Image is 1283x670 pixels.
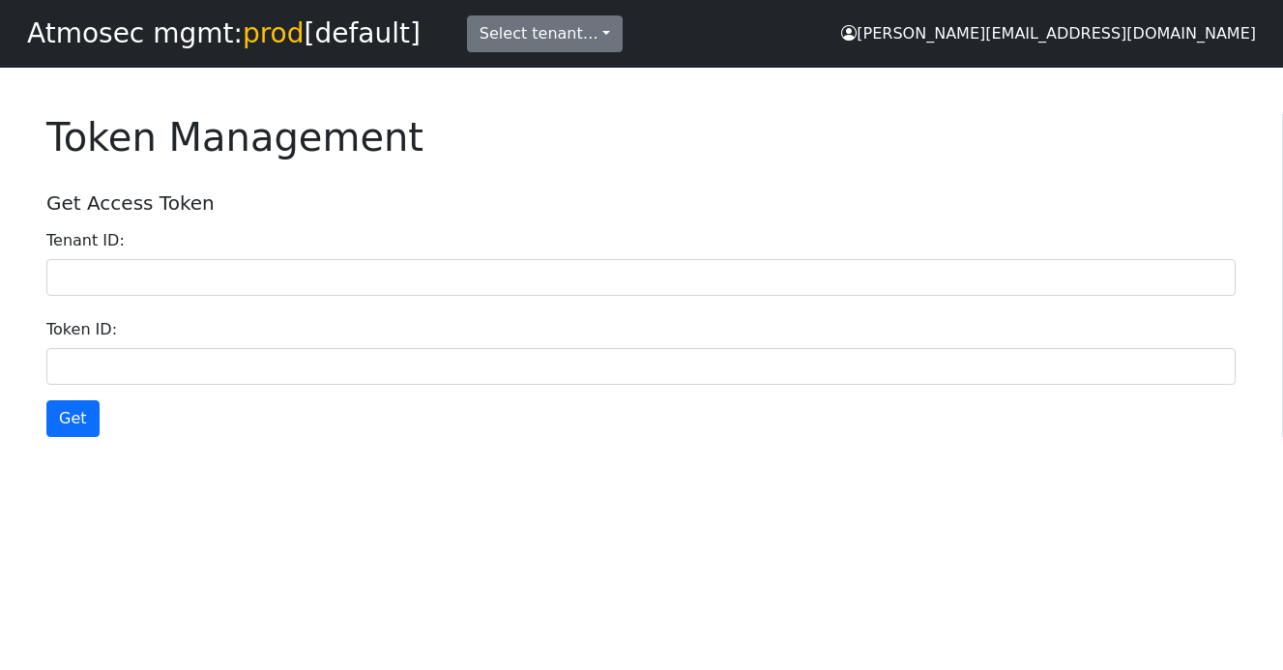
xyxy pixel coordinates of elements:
[243,17,305,49] span: prod
[841,22,1256,45] div: [PERSON_NAME][EMAIL_ADDRESS][DOMAIN_NAME]
[27,17,421,50] a: Atmosec mgmt:prod[default]
[27,17,421,50] h1: Atmosec mgmt: [default]
[467,15,623,52] button: Select tenant…
[46,311,117,348] label: Token ID:
[46,114,1236,160] h1: Token Management
[46,222,125,259] label: Tenant ID:
[46,191,1236,215] h5: Get Access Token
[46,400,100,437] button: Get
